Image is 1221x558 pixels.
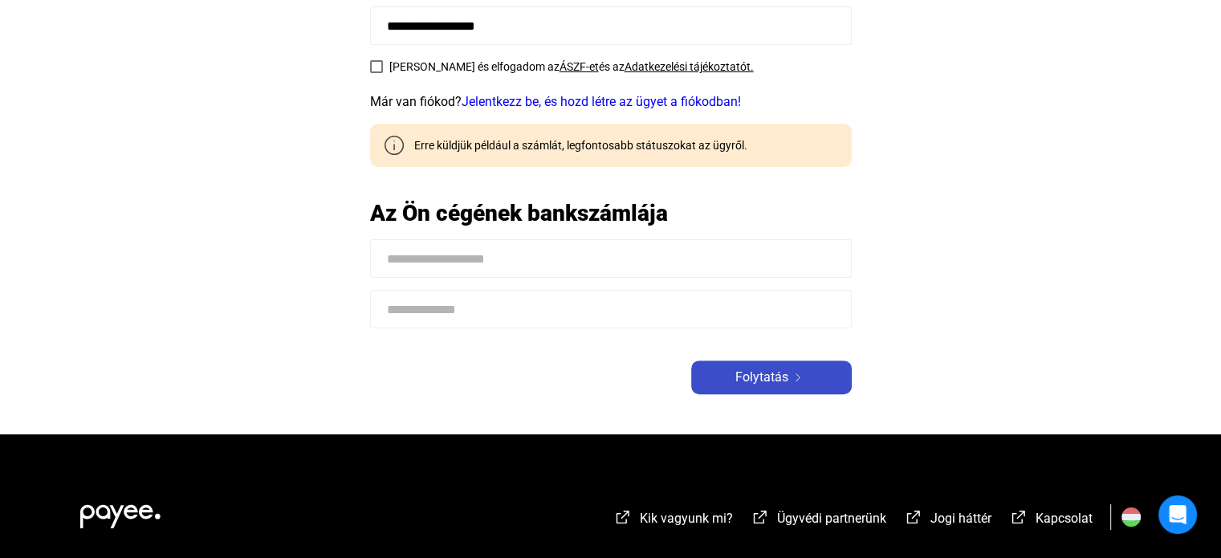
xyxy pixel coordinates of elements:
span: Jogi háttér [930,511,991,526]
span: Folytatás [735,368,788,387]
img: white-payee-white-dot.svg [80,495,161,528]
span: Kapcsolat [1036,511,1093,526]
div: Erre küldjük például a számlát, legfontosabb státuszokat az ügyről. [402,137,747,153]
img: arrow-right-white [788,373,808,381]
img: external-link-white [1009,509,1028,525]
div: Már van fiókod? [370,92,852,112]
a: Adatkezelési tájékoztatót. [625,60,754,73]
span: és az [599,60,625,73]
div: Open Intercom Messenger [1158,495,1197,534]
a: external-link-whiteKik vagyunk mi? [613,513,733,528]
img: external-link-white [751,509,770,525]
img: info-grey-outline [385,136,404,155]
img: HU.svg [1121,507,1141,527]
img: external-link-white [904,509,923,525]
a: external-link-whiteJogi háttér [904,513,991,528]
span: [PERSON_NAME] és elfogadom az [389,60,560,73]
img: external-link-white [613,509,633,525]
a: ÁSZF-et [560,60,599,73]
h2: Az Ön cégének bankszámlája [370,199,852,227]
button: Folytatásarrow-right-white [691,360,852,394]
span: Ügyvédi partnerünk [777,511,886,526]
span: Kik vagyunk mi? [640,511,733,526]
a: external-link-whiteÜgyvédi partnerünk [751,513,886,528]
a: Jelentkezz be, és hozd létre az ügyet a fiókodban! [462,94,741,109]
a: external-link-whiteKapcsolat [1009,513,1093,528]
